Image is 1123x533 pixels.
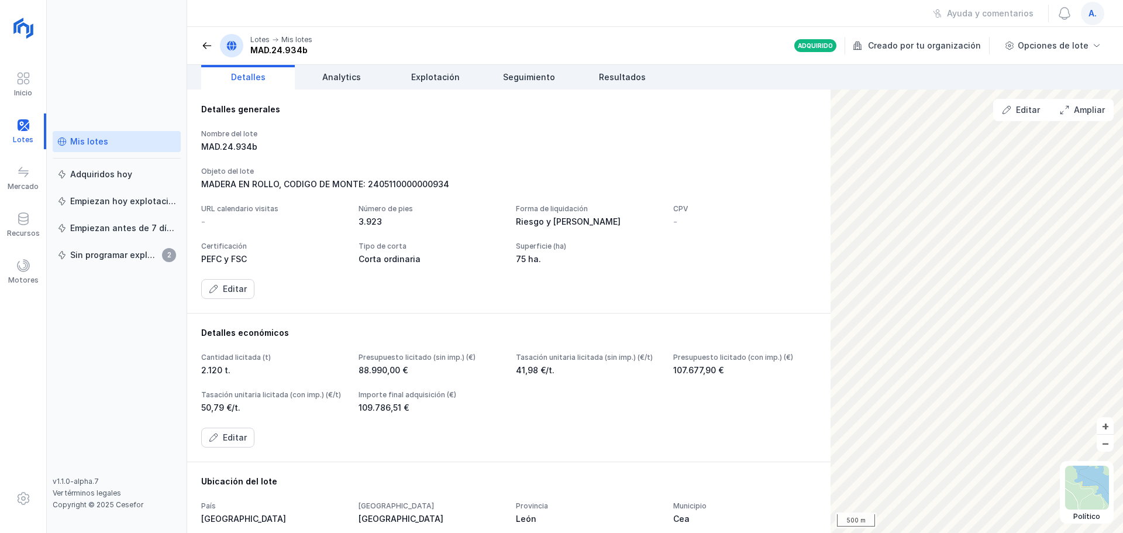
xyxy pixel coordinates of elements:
[53,164,181,185] a: Adquiridos hoy
[576,65,669,90] a: Resultados
[673,501,817,511] div: Municipio
[201,129,345,139] div: Nombre del lote
[201,204,345,214] div: URL calendario visitas
[201,242,345,251] div: Certificación
[1088,8,1097,19] span: a.
[359,204,502,214] div: Número de pies
[162,248,176,262] span: 2
[516,242,659,251] div: Superficie (ha)
[359,501,502,511] div: [GEOGRAPHIC_DATA]
[53,245,181,266] a: Sin programar explotación2
[281,35,312,44] div: Mis lotes
[201,178,817,190] div: MADERA EN ROLLO, CODIGO DE MONTE: 2405110000000934
[994,100,1048,120] button: Editar
[359,242,502,251] div: Tipo de corta
[223,283,247,295] div: Editar
[482,65,576,90] a: Seguimiento
[201,353,345,362] div: Cantidad licitada (t)
[70,169,132,180] div: Adquiridos hoy
[359,216,502,228] div: 3.923
[599,71,646,83] span: Resultados
[1097,435,1114,452] button: –
[947,8,1034,19] div: Ayuda y comentarios
[201,141,345,153] div: MAD.24.934b
[201,364,345,376] div: 2.120 t.
[516,204,659,214] div: Forma de liquidación
[673,513,817,525] div: Cea
[8,276,39,285] div: Motores
[201,390,345,400] div: Tasación unitaria licitada (con imp.) (€/t)
[53,218,181,239] a: Empiezan antes de 7 días
[7,229,40,238] div: Recursos
[411,71,460,83] span: Explotación
[503,71,555,83] span: Seguimiento
[1052,100,1112,120] button: Ampliar
[53,191,181,212] a: Empiezan hoy explotación
[388,65,482,90] a: Explotación
[201,513,345,525] div: [GEOGRAPHIC_DATA]
[201,253,345,265] div: PEFC y FSC
[359,513,502,525] div: [GEOGRAPHIC_DATA]
[201,428,254,448] button: Editar
[201,402,345,414] div: 50,79 €/t.
[295,65,388,90] a: Analytics
[201,104,817,115] div: Detalles generales
[1097,417,1114,434] button: +
[359,364,502,376] div: 88.990,00 €
[53,500,181,510] div: Copyright © 2025 Cesefor
[516,353,659,362] div: Tasación unitaria licitada (sin imp.) (€/t)
[359,353,502,362] div: Presupuesto licitado (sin imp.) (€)
[673,204,817,214] div: CPV
[8,182,39,191] div: Mercado
[516,216,659,228] div: Riesgo y [PERSON_NAME]
[359,390,502,400] div: Importe final adquisición (€)
[322,71,361,83] span: Analytics
[201,167,817,176] div: Objeto del lote
[1018,40,1088,51] div: Opciones de lote
[9,13,38,43] img: logoRight.svg
[925,4,1041,23] button: Ayuda y comentarios
[673,353,817,362] div: Presupuesto licitado (con imp.) (€)
[1074,104,1105,116] div: Ampliar
[53,477,181,486] div: v1.1.0-alpha.7
[53,131,181,152] a: Mis lotes
[53,489,121,497] a: Ver términos legales
[673,364,817,376] div: 107.677,90 €
[223,432,247,443] div: Editar
[70,249,159,261] div: Sin programar explotación
[250,35,270,44] div: Lotes
[201,279,254,299] button: Editar
[359,253,502,265] div: Corta ordinaria
[1065,512,1109,521] div: Político
[516,364,659,376] div: 41,98 €/t.
[201,501,345,511] div: País
[201,476,817,487] div: Ubicación del lote
[250,44,312,56] div: MAD.24.934b
[201,327,817,339] div: Detalles económicos
[70,222,176,234] div: Empiezan antes de 7 días
[70,195,176,207] div: Empiezan hoy explotación
[673,216,677,228] div: -
[1065,466,1109,510] img: political.webp
[70,136,108,147] div: Mis lotes
[516,253,659,265] div: 75 ha.
[1016,104,1040,116] div: Editar
[14,88,32,98] div: Inicio
[516,501,659,511] div: Provincia
[201,65,295,90] a: Detalles
[359,402,502,414] div: 109.786,51 €
[201,216,205,228] div: -
[853,37,991,54] div: Creado por tu organización
[231,71,266,83] span: Detalles
[798,42,833,50] div: Adquirido
[516,513,659,525] div: León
